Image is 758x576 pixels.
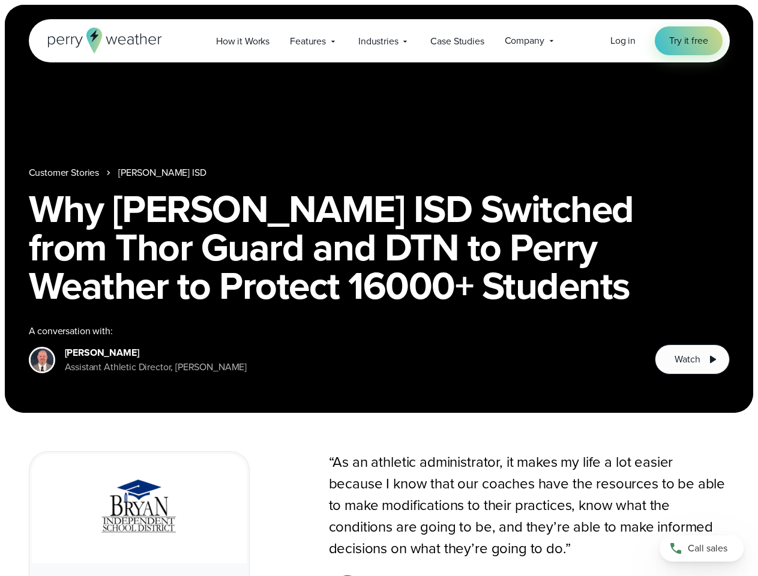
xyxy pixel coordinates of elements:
[29,166,100,180] a: Customer Stories
[99,469,179,549] img: Bryan ISD Logo
[329,451,730,559] p: “As an athletic administrator, it makes my life a lot easier because I know that our coaches have...
[420,29,494,53] a: Case Studies
[118,166,206,180] a: [PERSON_NAME] ISD
[610,34,636,48] a: Log in
[65,346,247,360] div: [PERSON_NAME]
[655,26,722,55] a: Try it free
[358,34,398,49] span: Industries
[688,541,727,556] span: Call sales
[610,34,636,47] span: Log in
[290,34,326,49] span: Features
[675,352,700,367] span: Watch
[65,360,247,374] div: Assistant Athletic Director, [PERSON_NAME]
[505,34,544,48] span: Company
[29,324,636,338] div: A conversation with:
[206,29,280,53] a: How it Works
[655,344,729,374] button: Watch
[31,349,53,371] img: Josh Woodall Bryan ISD
[430,34,484,49] span: Case Studies
[660,535,744,562] a: Call sales
[669,34,708,48] span: Try it free
[29,166,730,180] nav: Breadcrumb
[216,34,269,49] span: How it Works
[29,190,730,305] h1: Why [PERSON_NAME] ISD Switched from Thor Guard and DTN to Perry Weather to Protect 16000+ Students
